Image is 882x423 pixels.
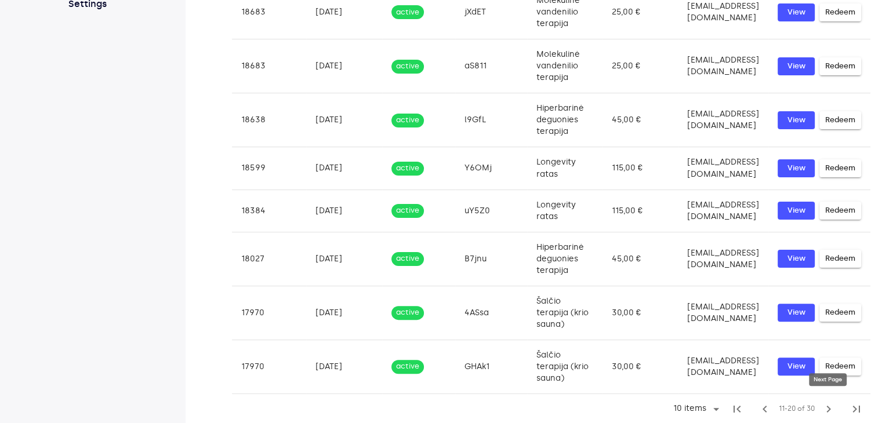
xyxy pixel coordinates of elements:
td: 30,00 € [602,286,678,340]
td: [EMAIL_ADDRESS][DOMAIN_NAME] [678,286,768,340]
span: View [783,60,809,73]
button: View [778,202,815,220]
span: Redeem [825,162,855,175]
span: chevron_left [758,402,772,416]
button: Redeem [819,250,861,268]
td: 25,00 € [602,39,678,93]
td: 4ASsa [455,286,527,340]
button: View [778,250,815,268]
span: View [783,114,809,127]
td: Molekulinė vandenilio terapija [527,39,602,93]
td: 115,00 € [602,147,678,189]
td: [DATE] [306,340,382,393]
span: active [391,205,424,216]
td: [DATE] [306,39,382,93]
td: [EMAIL_ADDRESS][DOMAIN_NAME] [678,232,768,286]
button: View [778,159,815,177]
td: [EMAIL_ADDRESS][DOMAIN_NAME] [678,189,768,232]
td: Hiperbarinė deguonies terapija [527,232,602,286]
td: Hiperbarinė deguonies terapija [527,93,602,147]
button: Redeem [819,57,861,75]
span: Redeem [825,60,855,73]
button: Redeem [819,111,861,129]
td: aS811 [455,39,527,93]
span: Redeem [825,252,855,265]
td: 115,00 € [602,189,678,232]
button: View [778,358,815,375]
span: View [783,204,809,217]
span: Redeem [825,6,855,19]
button: Redeem [819,358,861,375]
td: 18027 [232,232,306,286]
td: 18683 [232,39,306,93]
td: B7jnu [455,232,527,286]
td: 18384 [232,189,306,232]
span: View [783,252,809,265]
span: last_page [850,402,863,416]
button: Redeem [819,3,861,21]
span: Previous Page [751,395,779,423]
span: First Page [723,395,751,423]
td: [EMAIL_ADDRESS][DOMAIN_NAME] [678,93,768,147]
button: View [778,304,815,322]
span: Redeem [825,204,855,217]
td: l9GfL [455,93,527,147]
span: View [783,306,809,319]
button: Redeem [819,159,861,177]
span: Redeem [825,306,855,319]
span: active [391,61,424,72]
span: View [783,162,809,175]
td: 45,00 € [602,93,678,147]
span: Redeem [825,114,855,127]
td: Longevity ratas [527,147,602,189]
button: Redeem [819,304,861,322]
td: [EMAIL_ADDRESS][DOMAIN_NAME] [678,39,768,93]
td: [DATE] [306,189,382,232]
span: Redeem [825,360,855,373]
span: active [391,307,424,318]
button: View [778,111,815,129]
span: active [391,7,424,18]
td: 30,00 € [602,340,678,393]
td: Longevity ratas [527,189,602,232]
span: active [391,361,424,372]
button: View [778,3,815,21]
span: 11-20 of 30 [779,403,815,415]
td: [EMAIL_ADDRESS][DOMAIN_NAME] [678,340,768,393]
td: 17970 [232,286,306,340]
td: Šalčio terapija (krio sauna) [527,286,602,340]
span: View [783,6,809,19]
td: 17970 [232,340,306,393]
button: View [778,57,815,75]
td: [DATE] [306,232,382,286]
td: Šalčio terapija (krio sauna) [527,340,602,393]
span: active [391,115,424,126]
td: 18599 [232,147,306,189]
span: active [391,163,424,174]
td: [DATE] [306,93,382,147]
button: Redeem [819,202,861,220]
td: uY5Z0 [455,189,527,232]
span: active [391,253,424,264]
td: 18638 [232,93,306,147]
div: 10 items [666,400,723,418]
td: 45,00 € [602,232,678,286]
td: [DATE] [306,147,382,189]
span: chevron_right [822,402,836,416]
span: View [783,360,809,373]
div: 10 items [670,404,709,414]
td: Y6OMj [455,147,527,189]
span: first_page [730,402,744,416]
td: [DATE] [306,286,382,340]
td: [EMAIL_ADDRESS][DOMAIN_NAME] [678,147,768,189]
td: GHAk1 [455,340,527,393]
